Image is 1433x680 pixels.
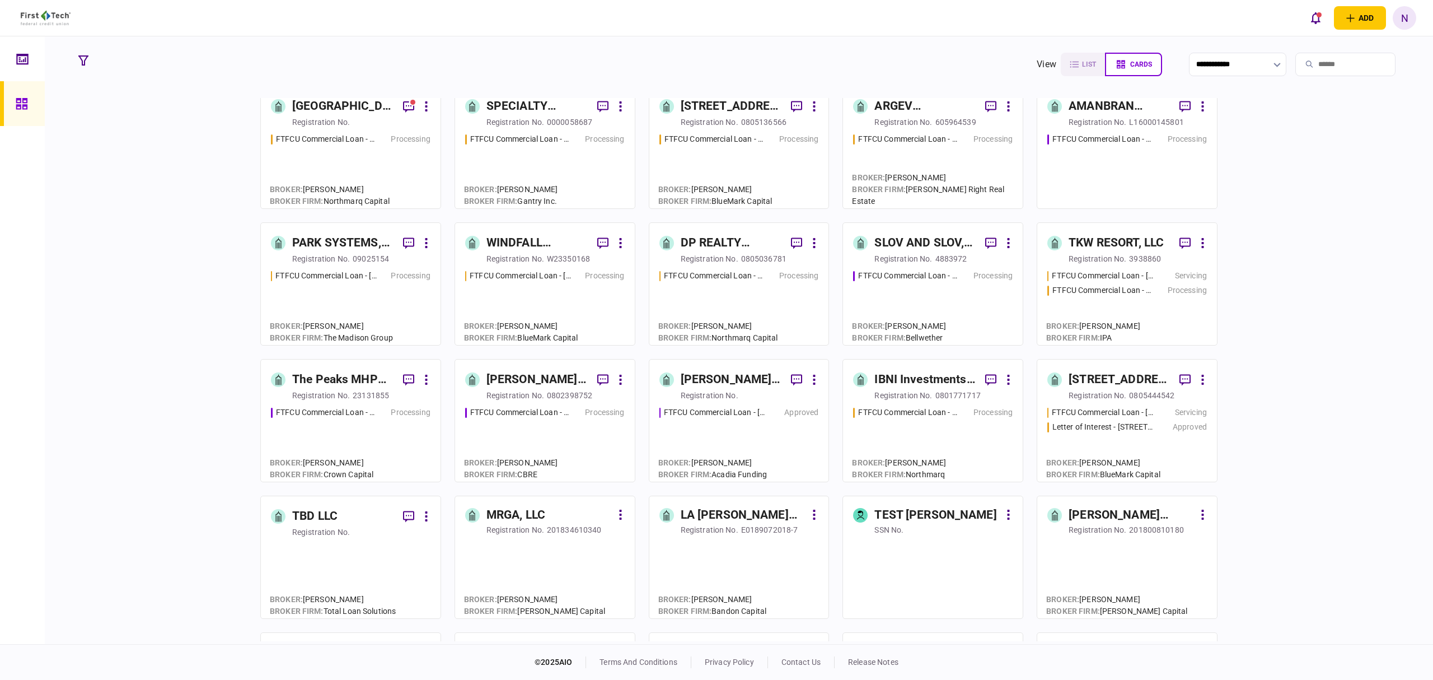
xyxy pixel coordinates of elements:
div: SPECIALTY PROPERTIES LLC [486,97,588,115]
div: FTFCU Commercial Loan - 8401 Chagrin Road Bainbridge Townshi [1052,407,1153,418]
div: 605964539 [935,117,976,128]
div: The Peaks MHP LLC [292,371,394,389]
div: [PERSON_NAME] & [PERSON_NAME] PROPERTY HOLDINGS, LLC [486,371,588,389]
a: ARGEV EDGEWATER HOLDINGS LLCregistration no.605964539FTFCU Commercial Loan - 8813 Edgewater Dr SW... [842,86,1023,209]
button: open notifications list [1304,6,1327,30]
div: registration no. [681,524,738,535]
div: WINDFALL ROCKVILLE LLC [486,234,588,252]
span: broker firm : [270,197,324,206]
span: Broker : [464,185,497,194]
a: SPECIALTY PROPERTIES LLCregistration no.0000058687FTFCU Commercial Loan - 1151-B Hospital Way Poc... [455,86,635,209]
div: Bellwether [852,332,946,344]
div: registration no. [486,524,544,535]
a: MRGA, LLCregistration no.201834610340Broker:[PERSON_NAME]broker firm:[PERSON_NAME] Capital [455,496,635,619]
div: Processing [779,270,818,282]
div: Processing [391,270,430,282]
div: Total Loan Solutions [270,606,396,617]
div: FTFCU Commercial Loan - 1402 Boone Street [1052,270,1153,282]
img: client company logo [21,11,71,25]
div: [PERSON_NAME] [1046,457,1160,469]
span: broker firm : [658,197,712,206]
div: 0805136566 [741,117,786,128]
a: The Peaks MHP LLCregistration no.23131855FTFCU Commercial Loan - 6110 N US Hwy 89 Flagstaff AZPro... [260,359,441,482]
div: registration no. [681,253,738,264]
span: Broker : [1046,458,1079,467]
div: [PERSON_NAME] [1046,594,1187,606]
div: Approved [1173,421,1207,433]
div: [PERSON_NAME] [270,594,396,606]
div: FTFCU Commercial Loan - 3105 Clairpoint Court [276,133,377,145]
div: [PERSON_NAME] Regency Partners LLC [681,371,783,389]
a: TKW RESORT, LLCregistration no.3938860FTFCU Commercial Loan - 1402 Boone StreetServicingFTFCU Com... [1037,222,1217,346]
div: [PERSON_NAME] Capital [464,606,605,617]
span: Broker : [658,595,691,604]
div: [PERSON_NAME] [658,184,772,195]
div: Bandon Capital [658,606,766,617]
span: broker firm : [852,185,906,194]
div: [PERSON_NAME] [464,594,605,606]
div: 23131855 [353,390,389,401]
span: Broker : [464,322,497,330]
div: [PERSON_NAME] [464,184,558,195]
span: Broker : [270,322,303,330]
span: Broker : [1046,322,1079,330]
div: © 2025 AIO [535,656,586,668]
span: Broker : [852,458,885,467]
a: privacy policy [705,658,754,667]
div: [STREET_ADDRESS], LLC [1069,371,1170,389]
div: DP REALTY INVESTMENT, LLC [681,234,783,252]
div: registration no. [1069,390,1126,401]
div: FTFCU Commercial Loan - 503 E 6th Street Del Rio [664,133,765,145]
span: broker firm : [1046,470,1100,479]
span: broker firm : [464,333,518,342]
span: Broker : [270,185,303,194]
div: registration no. [292,390,350,401]
div: Processing [779,133,818,145]
div: registration no. [292,527,350,538]
div: FTFCU Commercial Loan - 600 Holly Drive Albany [275,270,377,282]
div: N [1393,6,1416,30]
div: 4883972 [935,253,967,264]
a: [STREET_ADDRESS], LLCregistration no.0805136566FTFCU Commercial Loan - 503 E 6th Street Del RioPr... [649,86,830,209]
div: FTFCU Commercial Loan - 1701-1765 Rockville Pike [470,270,571,282]
a: AMANBRAN INVESTMENTS, LLCregistration no.L16000145801FTFCU Commercial Loan - 11140 Spring Hill Dr... [1037,86,1217,209]
div: FTFCU Commercial Loan - 1151-B Hospital Way Pocatello [470,133,571,145]
div: Northmarq [852,469,946,481]
div: [PERSON_NAME] [1046,320,1140,332]
div: Servicing [1175,270,1207,282]
div: Processing [585,133,624,145]
span: broker firm : [1046,607,1100,616]
div: TBD LLC [292,507,338,525]
div: registration no. [292,253,350,264]
div: Servicing [1175,407,1207,418]
span: broker firm : [658,470,712,479]
span: Broker : [464,595,497,604]
span: broker firm : [464,197,518,206]
span: Broker : [658,322,691,330]
span: broker firm : [270,333,324,342]
button: open adding identity options [1334,6,1386,30]
div: Northmarq Capital [658,332,778,344]
div: ARGEV EDGEWATER HOLDINGS LLC [874,97,976,115]
div: registration no. [681,390,738,401]
div: [PERSON_NAME] [658,457,767,469]
span: broker firm : [1046,333,1100,342]
div: IPA [1046,332,1140,344]
button: cards [1105,53,1162,76]
span: broker firm : [658,607,712,616]
a: TBD LLCregistration no.Broker:[PERSON_NAME]broker firm:Total Loan Solutions [260,496,441,619]
span: broker firm : [658,333,712,342]
div: 0801771717 [935,390,981,401]
span: broker firm : [852,333,906,342]
div: 0805444542 [1129,390,1174,401]
div: [PERSON_NAME] [658,594,766,606]
div: FTFCU Commercial Loan - 11140 Spring Hill Dr, Spring Hill FL [1052,133,1153,145]
div: [PERSON_NAME] [852,457,946,469]
div: 201800810180 [1129,524,1184,535]
div: Processing [391,407,430,418]
span: Broker : [658,458,691,467]
div: registration no. [1069,524,1126,535]
div: Processing [1168,285,1207,296]
span: Broker : [658,185,691,194]
div: registration no. [874,253,932,264]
